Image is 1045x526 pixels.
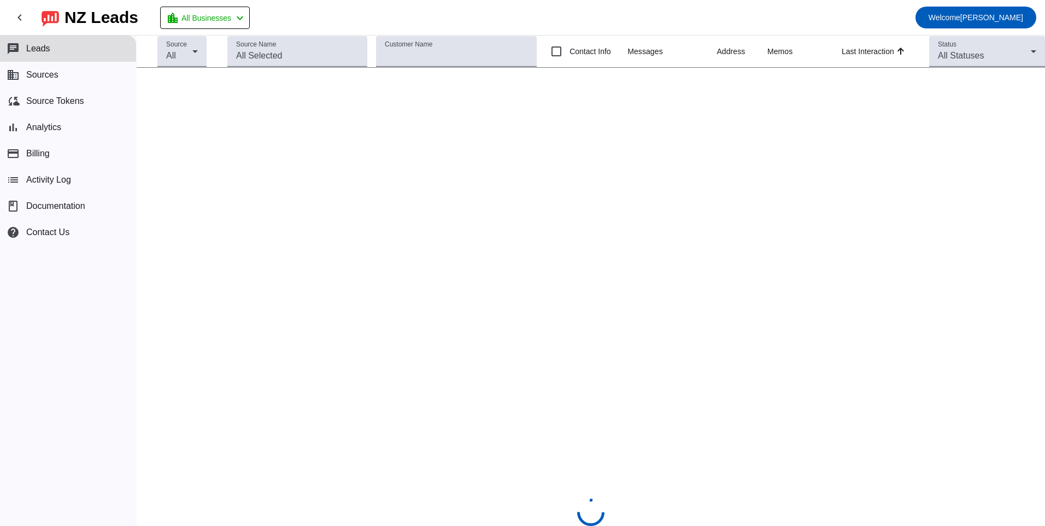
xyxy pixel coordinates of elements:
[7,68,20,81] mat-icon: business
[236,41,276,48] mat-label: Source Name
[181,10,231,26] span: All Businesses
[236,49,359,62] input: All Selected
[938,51,984,60] span: All Statuses
[767,36,842,68] th: Memos
[929,10,1023,25] span: [PERSON_NAME]
[7,147,20,160] mat-icon: payment
[7,226,20,239] mat-icon: help
[915,7,1036,28] button: Welcome[PERSON_NAME]
[26,175,71,185] span: Activity Log
[233,11,246,25] mat-icon: chevron_left
[166,41,187,48] mat-label: Source
[64,10,138,25] div: NZ Leads
[42,8,59,27] img: logo
[7,121,20,134] mat-icon: bar_chart
[7,42,20,55] mat-icon: chat
[7,173,20,186] mat-icon: list
[26,122,61,132] span: Analytics
[385,41,432,48] mat-label: Customer Name
[7,200,20,213] span: book
[26,201,85,211] span: Documentation
[160,7,250,29] button: All Businesses
[7,95,20,108] mat-icon: cloud_sync
[13,11,26,24] mat-icon: chevron_left
[26,44,50,54] span: Leads
[26,227,69,237] span: Contact Us
[26,96,84,106] span: Source Tokens
[166,11,179,25] mat-icon: location_city
[567,46,611,57] label: Contact Info
[938,41,956,48] mat-label: Status
[842,46,894,57] div: Last Interaction
[26,70,58,80] span: Sources
[26,149,50,159] span: Billing
[627,36,717,68] th: Messages
[717,36,767,68] th: Address
[929,13,960,22] span: Welcome
[166,51,176,60] span: All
